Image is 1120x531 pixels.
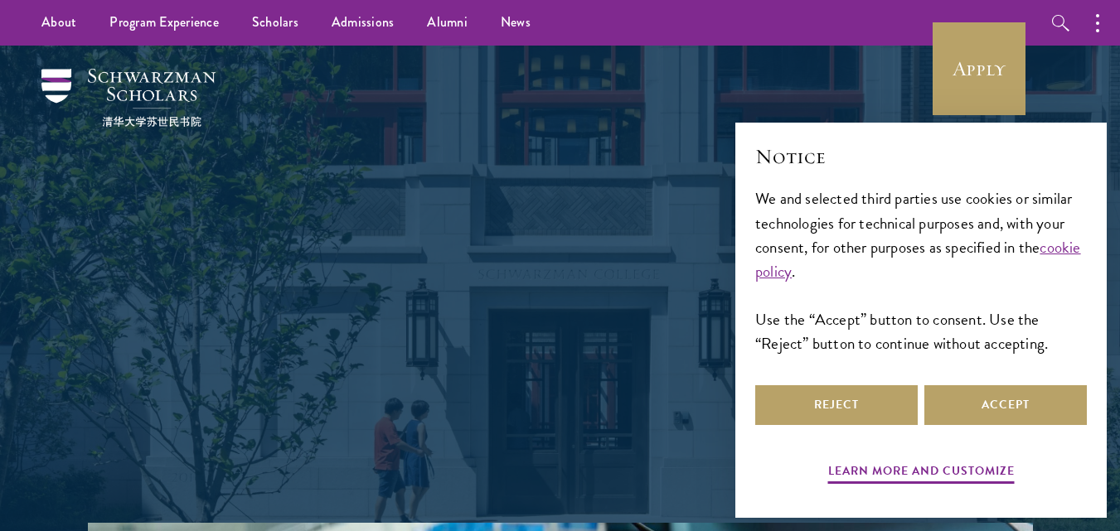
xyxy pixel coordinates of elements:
button: Reject [755,385,918,425]
h2: Notice [755,142,1087,171]
button: Learn more and customize [828,461,1015,486]
img: Schwarzman Scholars [41,69,216,127]
div: We and selected third parties use cookies or similar technologies for technical purposes and, wit... [755,186,1087,355]
a: Apply [933,22,1025,115]
button: Accept [924,385,1087,425]
a: cookie policy [755,235,1081,283]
